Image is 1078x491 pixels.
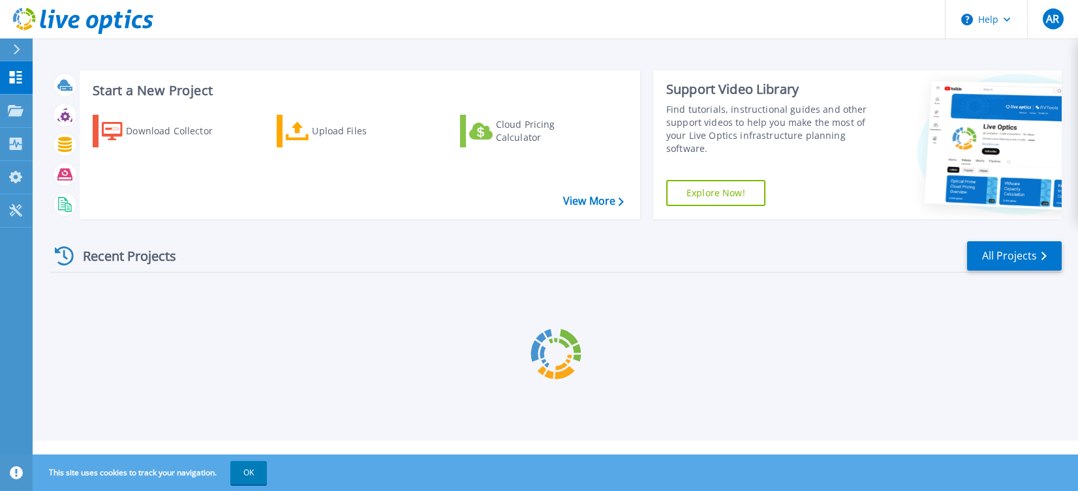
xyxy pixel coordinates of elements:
[126,118,230,144] div: Download Collector
[277,115,422,147] a: Upload Files
[460,115,606,147] a: Cloud Pricing Calculator
[666,180,765,206] a: Explore Now!
[563,195,624,207] a: View More
[666,81,872,98] div: Support Video Library
[36,461,267,484] span: This site uses cookies to track your navigation.
[93,83,623,98] h3: Start a New Project
[230,461,267,484] button: OK
[666,103,872,155] div: Find tutorials, instructional guides and other support videos to help you make the most of your L...
[93,115,238,147] a: Download Collector
[312,118,416,144] div: Upload Files
[1046,14,1059,24] span: AR
[967,241,1062,271] a: All Projects
[50,240,194,272] div: Recent Projects
[496,118,600,144] div: Cloud Pricing Calculator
